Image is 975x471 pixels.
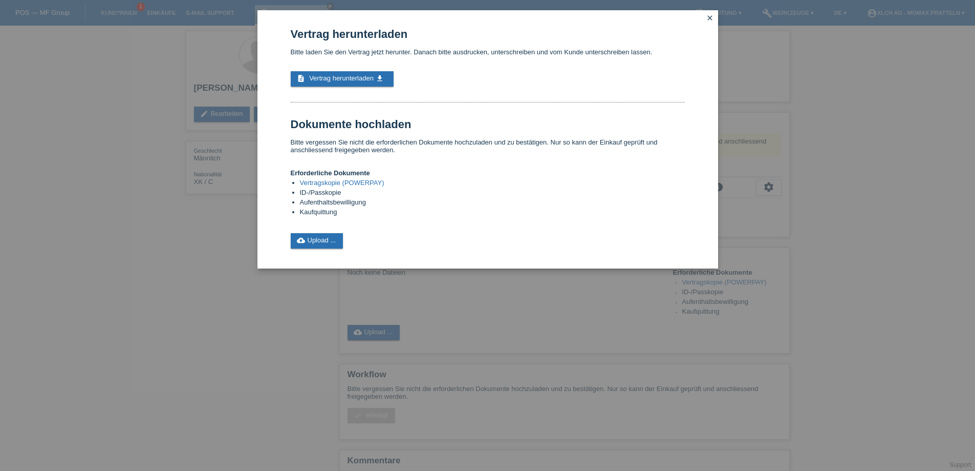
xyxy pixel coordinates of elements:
i: close [706,14,714,22]
a: Vertragskopie (POWERPAY) [300,179,384,187]
a: cloud_uploadUpload ... [291,233,343,249]
p: Bitte laden Sie den Vertrag jetzt herunter. Danach bitte ausdrucken, unterschreiben und vom Kunde... [291,48,685,56]
span: Vertrag herunterladen [309,74,374,82]
h4: Erforderliche Dokumente [291,169,685,177]
a: close [703,13,717,25]
i: get_app [376,74,384,83]
li: Kaufquittung [300,208,685,218]
h1: Dokumente hochladen [291,118,685,131]
p: Bitte vergessen Sie nicht die erforderlichen Dokumente hochzuladen und zu bestätigen. Nur so kann... [291,138,685,154]
li: ID-/Passkopie [300,189,685,198]
a: description Vertrag herunterladen get_app [291,71,394,87]
i: description [297,74,305,83]
li: Aufenthaltsbewilligung [300,198,685,208]
h1: Vertrag herunterladen [291,28,685,40]
i: cloud_upload [297,236,305,244]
